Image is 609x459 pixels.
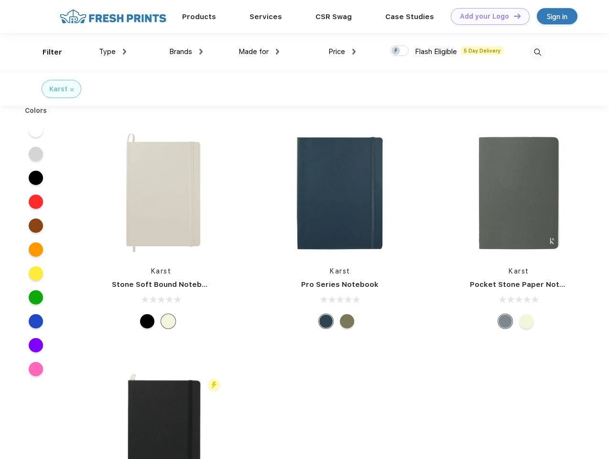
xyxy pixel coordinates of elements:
[276,49,279,55] img: dropdown.png
[123,49,126,55] img: dropdown.png
[315,12,352,21] a: CSR Swag
[169,47,192,56] span: Brands
[151,267,172,275] a: Karst
[43,47,62,58] div: Filter
[207,379,220,392] img: flash_active_toggle.svg
[340,314,354,328] div: Olive
[182,12,216,21] a: Products
[99,47,116,56] span: Type
[537,8,577,24] a: Sign in
[415,47,457,56] span: Flash Eligible
[319,314,333,328] div: Navy
[98,130,225,257] img: func=resize&h=266
[547,11,567,22] div: Sign in
[509,267,529,275] a: Karst
[514,13,521,19] img: DT
[461,46,503,55] span: 5 Day Delivery
[70,88,74,91] img: filter_cancel.svg
[112,280,216,289] a: Stone Soft Bound Notebook
[140,314,154,328] div: Black
[250,12,282,21] a: Services
[239,47,269,56] span: Made for
[530,44,545,60] img: desktop_search.svg
[57,8,169,25] img: fo%20logo%202.webp
[199,49,203,55] img: dropdown.png
[301,280,379,289] a: Pro Series Notebook
[330,267,350,275] a: Karst
[49,84,67,94] div: Karst
[161,314,175,328] div: Beige
[460,12,509,21] div: Add your Logo
[276,130,403,257] img: func=resize&h=266
[18,106,54,116] div: Colors
[456,130,583,257] img: func=resize&h=266
[498,314,512,328] div: Gray
[352,49,356,55] img: dropdown.png
[519,314,533,328] div: Beige
[470,280,583,289] a: Pocket Stone Paper Notebook
[328,47,345,56] span: Price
